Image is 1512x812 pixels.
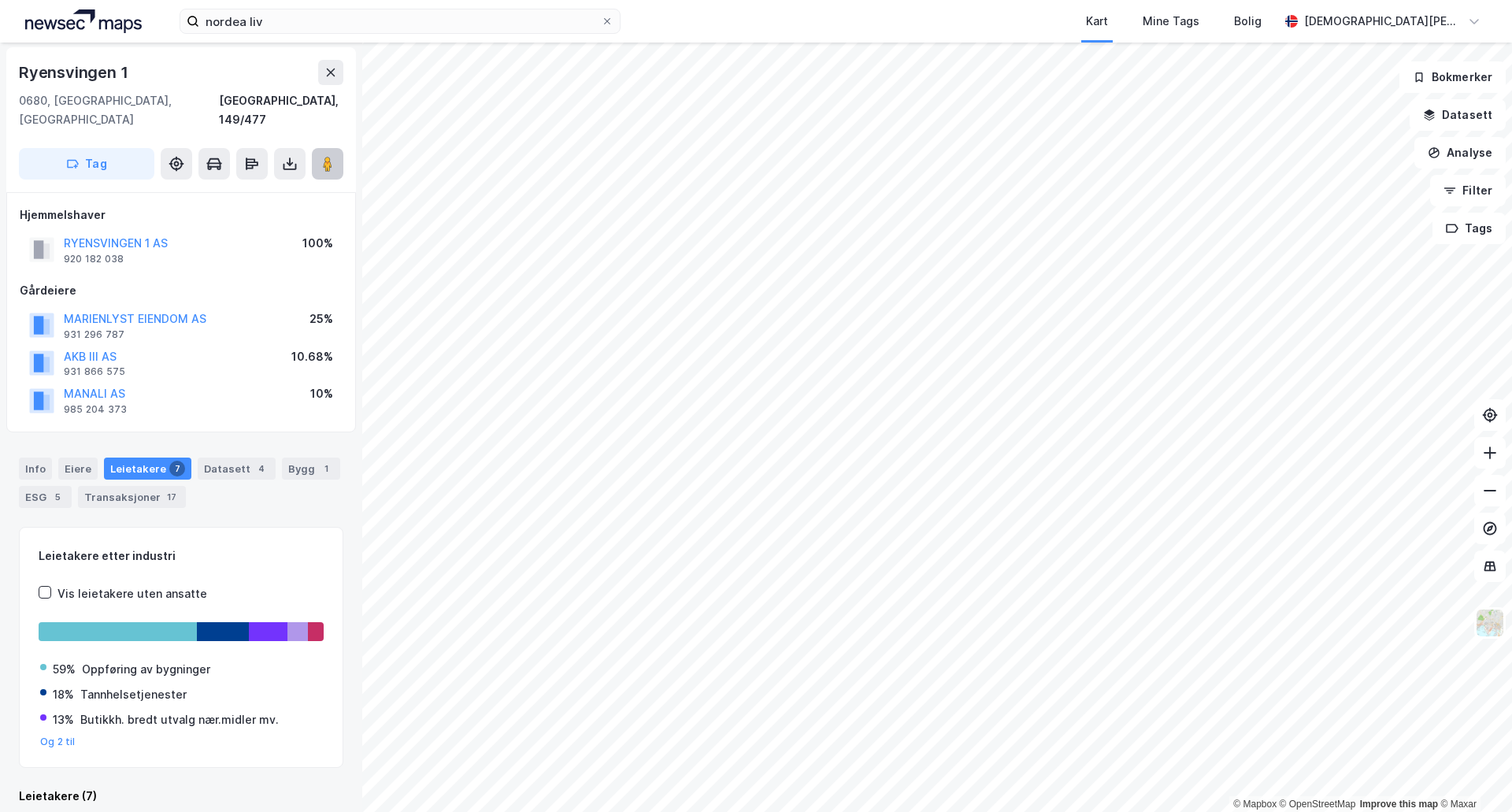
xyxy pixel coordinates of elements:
iframe: Chat Widget [1433,736,1512,812]
div: Leietakere etter industri [39,547,324,565]
button: Analyse [1414,137,1506,169]
div: Datasett [198,458,276,480]
div: 7 [169,461,185,476]
div: [DEMOGRAPHIC_DATA][PERSON_NAME] [1304,12,1462,31]
div: Leietakere (7) [19,787,343,806]
div: 59% [53,660,76,679]
div: Hjemmelshaver [20,206,343,224]
div: Eiere [58,458,98,480]
div: 931 866 575 [64,365,125,378]
button: Bokmerker [1399,61,1506,93]
div: Info [19,458,52,480]
div: 5 [50,489,65,505]
button: Og 2 til [40,736,76,748]
div: Bolig [1234,12,1262,31]
div: Oppføring av bygninger [82,660,210,679]
div: Transaksjoner [78,486,186,508]
div: ESG [19,486,72,508]
div: 0680, [GEOGRAPHIC_DATA], [GEOGRAPHIC_DATA] [19,91,219,129]
div: Mine Tags [1143,12,1199,31]
div: Kontrollprogram for chat [1433,736,1512,812]
button: Tag [19,148,154,180]
div: 931 296 787 [64,328,124,341]
div: [GEOGRAPHIC_DATA], 149/477 [219,91,343,129]
div: 985 204 373 [64,403,127,416]
div: 13% [53,710,74,729]
div: 10% [310,384,333,403]
div: Leietakere [104,458,191,480]
button: Tags [1432,213,1506,244]
input: Søk på adresse, matrikkel, gårdeiere, leietakere eller personer [199,9,601,33]
img: Z [1475,608,1505,638]
button: Filter [1430,175,1506,206]
div: Vis leietakere uten ansatte [57,584,207,603]
div: Bygg [282,458,340,480]
div: Kart [1086,12,1108,31]
div: 4 [254,461,269,476]
a: Mapbox [1233,799,1277,810]
div: 17 [164,489,180,505]
div: Butikkh. bredt utvalg nær.midler mv. [80,710,279,729]
div: 100% [302,234,333,253]
a: OpenStreetMap [1280,799,1356,810]
div: 1 [318,461,334,476]
div: Tannhelsetjenester [80,685,187,704]
a: Improve this map [1360,799,1438,810]
div: 920 182 038 [64,253,124,265]
div: Gårdeiere [20,281,343,300]
div: 18% [53,685,74,704]
div: 10.68% [291,347,333,366]
div: 25% [309,310,333,328]
div: Ryensvingen 1 [19,60,131,85]
button: Datasett [1410,99,1506,131]
img: logo.a4113a55bc3d86da70a041830d287a7e.svg [25,9,142,33]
